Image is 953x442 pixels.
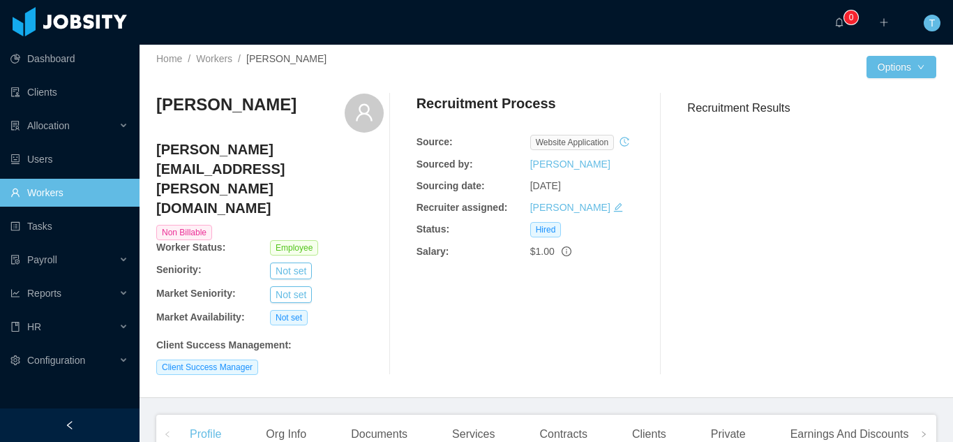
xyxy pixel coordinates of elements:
b: Seniority: [156,264,202,275]
span: HR [27,321,41,332]
a: icon: profileTasks [10,212,128,240]
i: icon: file-protect [10,255,20,265]
span: Configuration [27,355,85,366]
i: icon: setting [10,355,20,365]
span: [PERSON_NAME] [246,53,327,64]
i: icon: solution [10,121,20,131]
span: info-circle [562,246,571,256]
button: Not set [270,286,312,303]
b: Source: [417,136,453,147]
a: Home [156,53,182,64]
h3: Recruitment Results [687,99,936,117]
span: / [238,53,241,64]
i: icon: user [354,103,374,122]
i: icon: edit [613,202,623,212]
a: icon: auditClients [10,78,128,106]
i: icon: right [920,431,927,438]
span: Client Success Manager [156,360,258,375]
span: website application [530,135,615,150]
sup: 0 [844,10,858,24]
b: Recruiter assigned: [417,202,508,213]
i: icon: left [164,431,171,438]
a: [PERSON_NAME] [530,159,610,170]
a: [PERSON_NAME] [530,202,610,213]
span: T [929,15,936,31]
i: icon: plus [879,17,889,27]
i: icon: bell [834,17,844,27]
b: Sourcing date: [417,180,485,191]
b: Client Success Management : [156,339,292,351]
h3: [PERSON_NAME] [156,94,297,116]
button: Optionsicon: down [866,56,936,78]
b: Salary: [417,246,449,257]
i: icon: history [620,137,629,147]
span: Allocation [27,120,70,131]
b: Market Availability: [156,311,245,323]
a: icon: userWorkers [10,179,128,207]
h4: [PERSON_NAME][EMAIL_ADDRESS][PERSON_NAME][DOMAIN_NAME] [156,140,384,218]
span: Not set [270,310,308,325]
i: icon: book [10,322,20,332]
b: Market Seniority: [156,288,236,299]
a: Workers [196,53,232,64]
button: Not set [270,263,312,279]
span: Reports [27,288,61,299]
a: icon: robotUsers [10,145,128,173]
h4: Recruitment Process [417,94,556,113]
span: Non Billable [156,225,212,240]
span: Employee [270,240,318,256]
span: / [188,53,190,64]
i: icon: line-chart [10,288,20,298]
a: icon: pie-chartDashboard [10,45,128,73]
b: Worker Status: [156,242,225,253]
span: Payroll [27,254,57,265]
span: Hired [530,222,562,237]
span: [DATE] [530,180,561,191]
b: Status: [417,223,449,235]
span: $1.00 [530,246,555,257]
b: Sourced by: [417,159,473,170]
